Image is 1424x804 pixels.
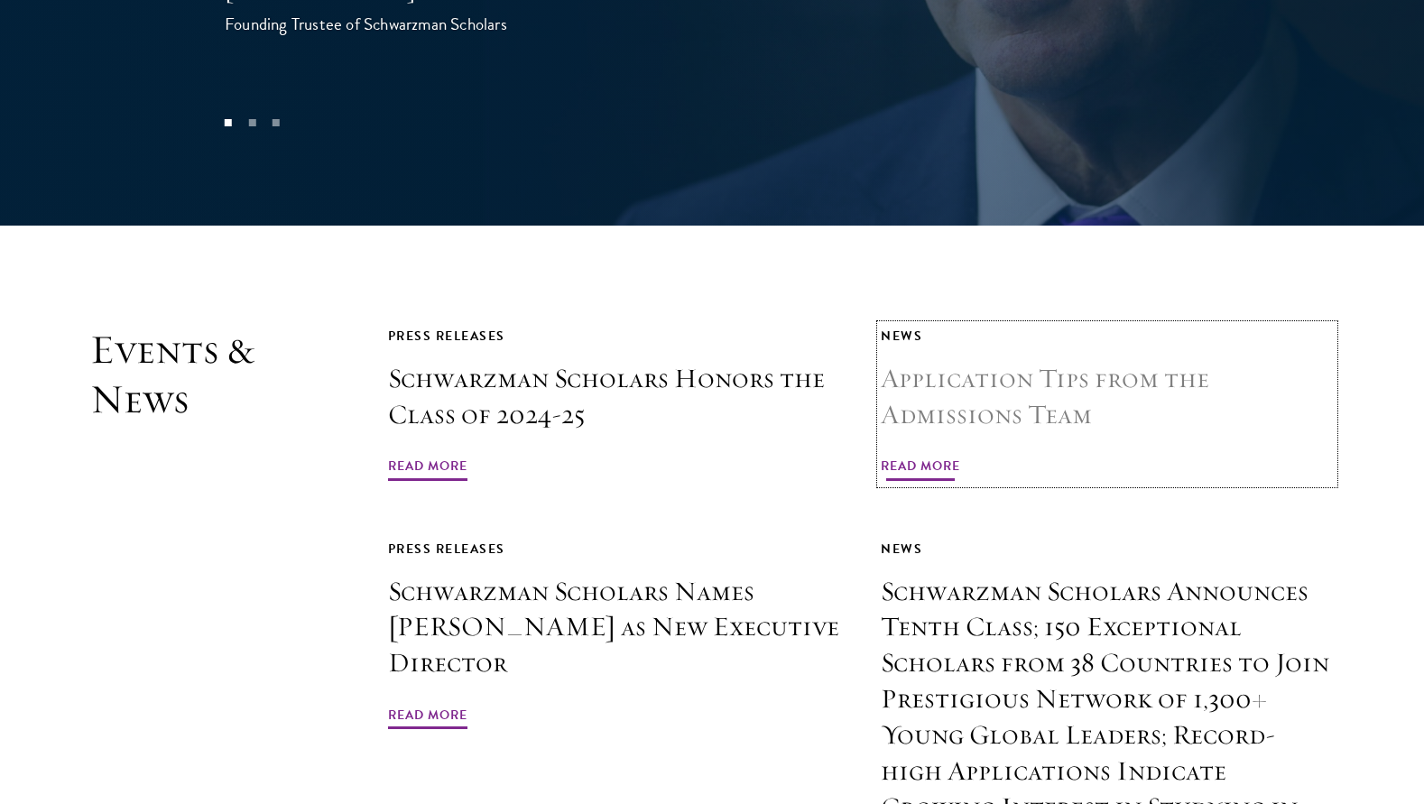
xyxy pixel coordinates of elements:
[881,325,1334,484] a: News Application Tips from the Admissions Team Read More
[881,325,1334,347] div: News
[881,361,1334,433] h3: Application Tips from the Admissions Team
[388,574,841,682] h3: Schwarzman Scholars Names [PERSON_NAME] as New Executive Director
[225,11,586,37] div: Founding Trustee of Schwarzman Scholars
[388,538,841,733] a: Press Releases Schwarzman Scholars Names [PERSON_NAME] as New Executive Director Read More
[388,325,841,347] div: Press Releases
[388,704,467,732] span: Read More
[240,111,264,134] button: 2 of 3
[388,538,841,560] div: Press Releases
[881,455,960,483] span: Read More
[217,111,240,134] button: 1 of 3
[388,325,841,484] a: Press Releases Schwarzman Scholars Honors the Class of 2024-25 Read More
[388,361,841,433] h3: Schwarzman Scholars Honors the Class of 2024-25
[264,111,288,134] button: 3 of 3
[388,455,467,483] span: Read More
[881,538,1334,560] div: News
